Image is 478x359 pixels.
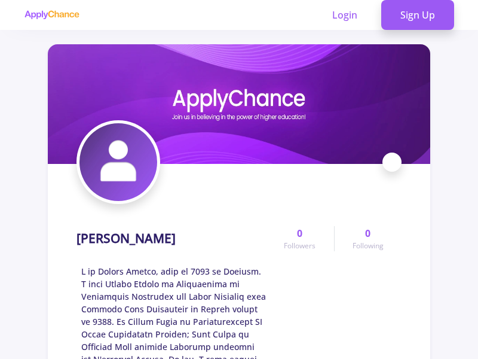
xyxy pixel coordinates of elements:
a: 0Followers [266,226,333,251]
img: Sadegh Panahicover image [48,44,430,164]
h1: [PERSON_NAME] [76,231,176,246]
img: applychance logo text only [24,10,79,20]
span: 0 [297,226,302,241]
span: 0 [365,226,370,241]
span: Following [353,241,384,251]
span: Followers [284,241,315,251]
a: 0Following [334,226,402,251]
img: Sadegh Panahiavatar [79,123,157,201]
